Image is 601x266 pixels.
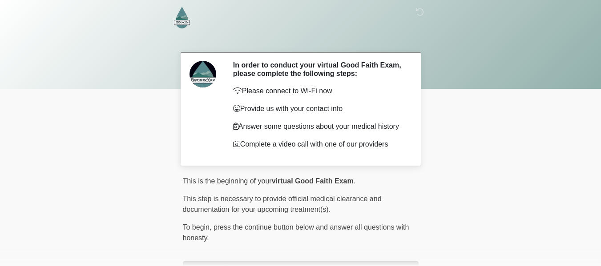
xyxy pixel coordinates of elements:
[233,61,405,78] h2: In order to conduct your virtual Good Faith Exam, please complete the following steps:
[183,223,409,242] span: press the continue button below and answer all questions with honesty.
[354,177,355,185] span: .
[233,103,405,114] p: Provide us with your contact info
[233,121,405,132] p: Answer some questions about your medical history
[174,7,190,28] img: RenewYou IV Hydration and Wellness Logo
[190,61,216,87] img: Agent Avatar
[183,223,214,231] span: To begin,
[183,177,272,185] span: This is the beginning of your
[272,177,354,185] strong: virtual Good Faith Exam
[183,195,382,213] span: This step is necessary to provide official medical clearance and documentation for your upcoming ...
[233,86,405,96] p: Please connect to Wi-Fi now
[233,139,405,150] p: Complete a video call with one of our providers
[176,32,425,48] h1: ‎ ‎ ‎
